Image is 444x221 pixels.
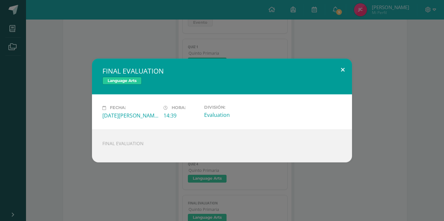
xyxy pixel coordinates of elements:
div: FINAL EVALUATION [92,130,352,162]
div: Evaluation [204,111,260,118]
div: 14:39 [163,112,199,119]
span: Hora: [172,105,186,110]
h2: FINAL EVALUATION [102,66,342,76]
div: [DATE][PERSON_NAME] [102,112,158,119]
label: División: [204,105,260,110]
button: Close (Esc) [333,59,352,81]
span: Language Arts [102,77,142,85]
span: Fecha: [110,105,126,110]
